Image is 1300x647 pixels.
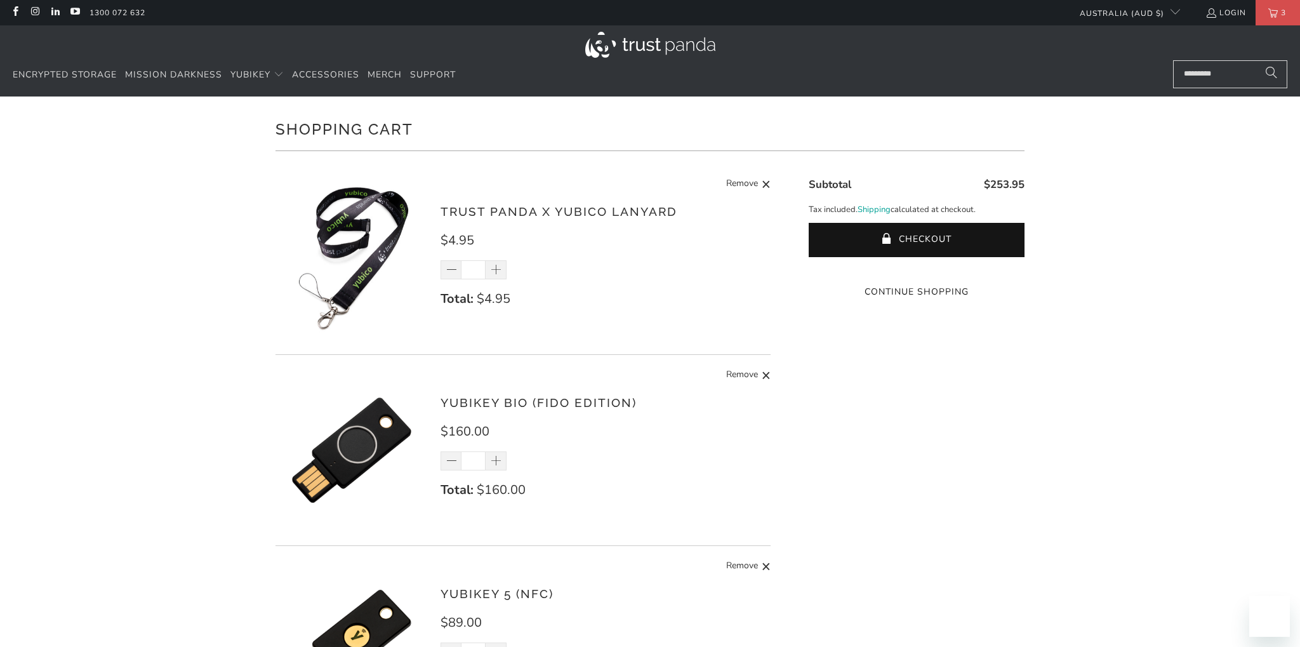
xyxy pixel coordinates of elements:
span: $4.95 [477,290,510,307]
strong: Total: [441,481,474,498]
strong: Total: [441,290,474,307]
span: $4.95 [441,232,474,249]
a: Continue Shopping [809,285,1025,299]
a: Trust Panda x Yubico Lanyard [441,204,677,218]
span: $89.00 [441,614,482,631]
a: YubiKey Bio (FIDO Edition) [441,396,637,410]
iframe: Button to launch messaging window [1249,596,1290,637]
a: Shipping [858,203,891,217]
span: Merch [368,69,402,81]
a: Trust Panda Australia on YouTube [69,8,80,18]
span: $253.95 [984,177,1025,192]
a: Merch [368,60,402,90]
span: Accessories [292,69,359,81]
a: 1300 072 632 [90,6,145,20]
img: Trust Panda Australia [585,32,715,58]
nav: Translation missing: en.navigation.header.main_nav [13,60,456,90]
a: Trust Panda Australia on Instagram [29,8,40,18]
span: $160.00 [441,423,489,440]
a: Remove [726,177,771,192]
a: Remove [726,559,771,575]
summary: YubiKey [230,60,284,90]
span: Mission Darkness [125,69,222,81]
span: Remove [726,368,758,384]
button: Search [1256,60,1287,88]
a: Remove [726,368,771,384]
span: Encrypted Storage [13,69,117,81]
button: Checkout [809,223,1025,257]
span: Remove [726,559,758,575]
span: Subtotal [809,177,851,192]
span: $160.00 [477,481,526,498]
p: Tax included. calculated at checkout. [809,203,1025,217]
a: Login [1205,6,1246,20]
span: Support [410,69,456,81]
a: Trust Panda Australia on LinkedIn [50,8,60,18]
a: YubiKey 5 (NFC) [441,587,554,601]
a: Trust Panda Australia on Facebook [10,8,20,18]
input: Search... [1173,60,1287,88]
a: Support [410,60,456,90]
a: Accessories [292,60,359,90]
a: Encrypted Storage [13,60,117,90]
img: YubiKey Bio (FIDO Edition) [275,374,428,526]
h1: Shopping Cart [275,116,1025,141]
img: Trust Panda x Yubico Lanyard [275,183,428,335]
a: Mission Darkness [125,60,222,90]
span: Remove [726,177,758,192]
span: YubiKey [230,69,270,81]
